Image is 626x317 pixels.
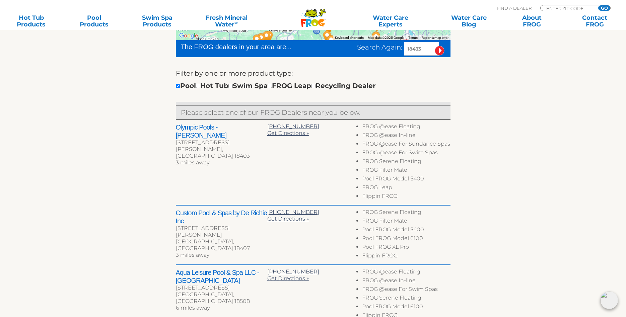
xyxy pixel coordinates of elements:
h2: Aqua Leisure Pool & Spa LLC - [GEOGRAPHIC_DATA] [176,268,267,285]
li: Flippin FROG [362,252,450,261]
a: Open this area in Google Maps (opens a new window) [178,31,200,40]
sup: ∞ [234,20,238,25]
div: Pocono Pool & Spa LLC - Stroudsburg - 40 miles away. [324,32,339,51]
a: [PHONE_NUMBER] [267,123,319,130]
div: [PERSON_NAME], [GEOGRAPHIC_DATA] 18403 [176,146,267,159]
div: [GEOGRAPHIC_DATA], [GEOGRAPHIC_DATA] 18407 [176,238,267,252]
li: FROG Serene Floating [362,209,450,218]
a: PoolProducts [70,14,119,28]
li: FROG @ease For Sundance Spas [362,141,450,149]
div: A & J Pools - 43 miles away. [314,38,330,56]
span: Search Again: [357,43,402,51]
li: FROG @ease For Swim Spas [362,286,450,295]
li: FROG @ease In-line [362,277,450,286]
li: Pool FROG Model 5400 [362,175,450,184]
a: Get Directions » [267,130,309,136]
li: Pool FROG Model 6100 [362,303,450,312]
span: 3 miles away [176,252,209,258]
a: Swim SpaProducts [133,14,182,28]
li: Pool FROG Model 6100 [362,235,450,244]
h2: Custom Pool & Spas by De Richie Inc [176,209,267,225]
p: Find A Dealer [497,5,532,11]
li: FROG Serene Floating [362,295,450,303]
div: Pool Hot Tub Swim Spa FROG Leap Recycling Dealer [176,80,376,91]
div: Artesian Pools & Spas Inc - 57 miles away. [254,30,269,49]
div: [STREET_ADDRESS][PERSON_NAME] [176,225,267,238]
li: FROG @ease In-line [362,132,450,141]
li: FROG Serene Floating [362,158,450,167]
a: Report a map error [422,36,448,39]
input: Zip Code Form [546,5,591,11]
a: Hot TubProducts [7,14,56,28]
div: Aqua Leisure Pool & Spa LLC - Tannersville - 36 miles away. [320,28,335,46]
div: The FROG dealers in your area are... [181,42,316,52]
input: GO [598,5,610,11]
li: FROG Filter Mate [362,167,450,175]
li: FROG @ease Floating [362,123,450,132]
div: Hot Water Inc - 60 miles away. [249,32,265,50]
div: Sunrise Pools & Spas - 52 miles away. [259,28,274,47]
a: Water CareExperts [351,14,430,28]
a: Terms (opens in new tab) [408,36,418,39]
div: [STREET_ADDRESS] [176,285,267,291]
div: [STREET_ADDRESS] [176,139,267,146]
li: FROG Filter Mate [362,218,450,226]
div: [GEOGRAPHIC_DATA], [GEOGRAPHIC_DATA] 18508 [176,291,267,305]
button: Keyboard shortcuts [335,35,364,40]
span: 6 miles away [176,305,210,311]
span: Map data ©2025 Google [368,36,404,39]
input: Submit [435,46,444,56]
li: Flippin FROG [362,193,450,202]
a: Get Directions » [267,216,309,222]
div: Berwick Pool & Spa Inc. - 50 miles away. [261,28,277,46]
a: Water CareBlog [444,14,493,28]
h2: Olympic Pools - [PERSON_NAME] [176,123,267,139]
span: 3 miles away [176,159,209,166]
a: Fresh MineralWater∞ [196,14,257,28]
p: Please select one of our FROG Dealers near you below. [181,107,445,118]
a: ContactFROG [570,14,619,28]
a: Get Directions » [267,275,309,282]
img: openIcon [601,292,618,309]
li: Pool FROG XL Pro [362,244,450,252]
li: FROG Leap [362,184,450,193]
a: [PHONE_NUMBER] [267,268,319,275]
li: FROG @ease For Swim Spas [362,149,450,158]
img: Google [178,31,200,40]
label: Filter by one or more product type: [176,68,293,79]
li: FROG @ease Floating [362,268,450,277]
a: [PHONE_NUMBER] [267,209,319,215]
a: AboutFROG [507,14,556,28]
li: Pool FROG Model 5400 [362,226,450,235]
